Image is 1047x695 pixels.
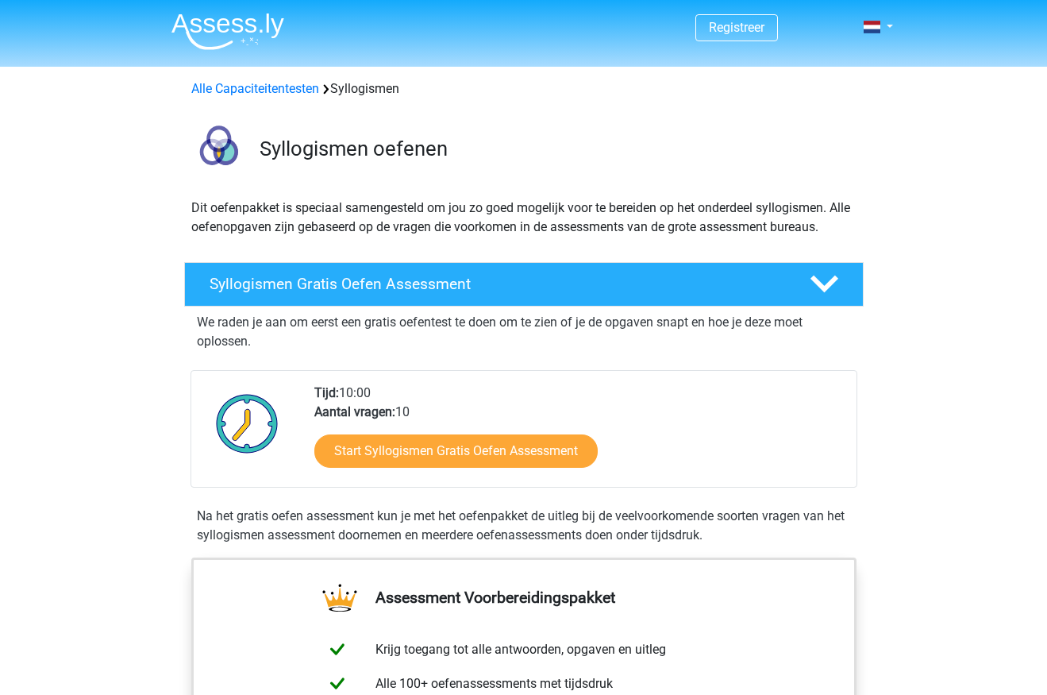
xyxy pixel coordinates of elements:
[207,384,287,463] img: Klok
[191,199,856,237] p: Dit oefenpakket is speciaal samengesteld om jou zo goed mogelijk voor te bereiden op het onderdee...
[314,385,339,400] b: Tijd:
[314,434,598,468] a: Start Syllogismen Gratis Oefen Assessment
[197,313,851,351] p: We raden je aan om eerst een gratis oefentest te doen om te zien of je de opgaven snapt en hoe je...
[709,20,764,35] a: Registreer
[210,275,784,293] h4: Syllogismen Gratis Oefen Assessment
[302,384,856,487] div: 10:00 10
[171,13,284,50] img: Assessly
[185,79,863,98] div: Syllogismen
[191,507,857,545] div: Na het gratis oefen assessment kun je met het oefenpakket de uitleg bij de veelvoorkomende soorte...
[191,81,319,96] a: Alle Capaciteitentesten
[260,137,851,161] h3: Syllogismen oefenen
[314,404,395,419] b: Aantal vragen:
[185,118,252,185] img: syllogismen
[178,262,870,307] a: Syllogismen Gratis Oefen Assessment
